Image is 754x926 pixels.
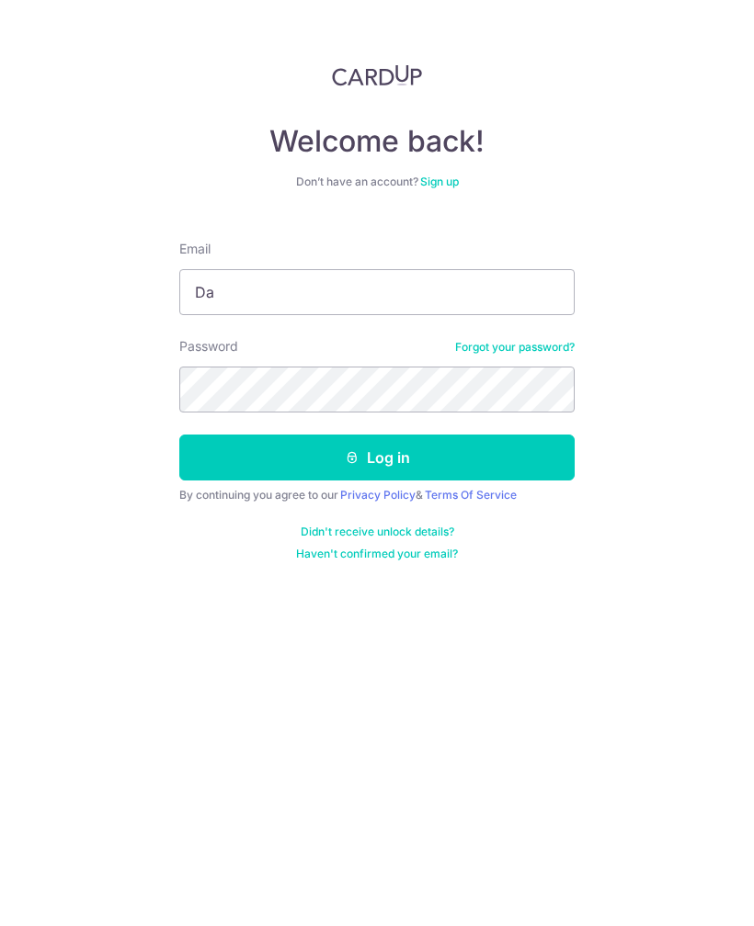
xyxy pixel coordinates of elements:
img: CardUp Logo [332,64,422,86]
div: Don’t have an account? [179,175,575,189]
a: Privacy Policy [340,488,416,502]
a: Terms Of Service [425,488,517,502]
a: Haven't confirmed your email? [296,547,458,561]
a: Didn't receive unlock details? [301,525,454,539]
div: By continuing you agree to our & [179,488,575,503]
a: Forgot your password? [455,340,575,355]
a: Sign up [420,175,459,188]
input: Enter your Email [179,269,575,315]
label: Email [179,240,211,258]
label: Password [179,337,238,356]
h4: Welcome back! [179,123,575,160]
button: Log in [179,435,575,480]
